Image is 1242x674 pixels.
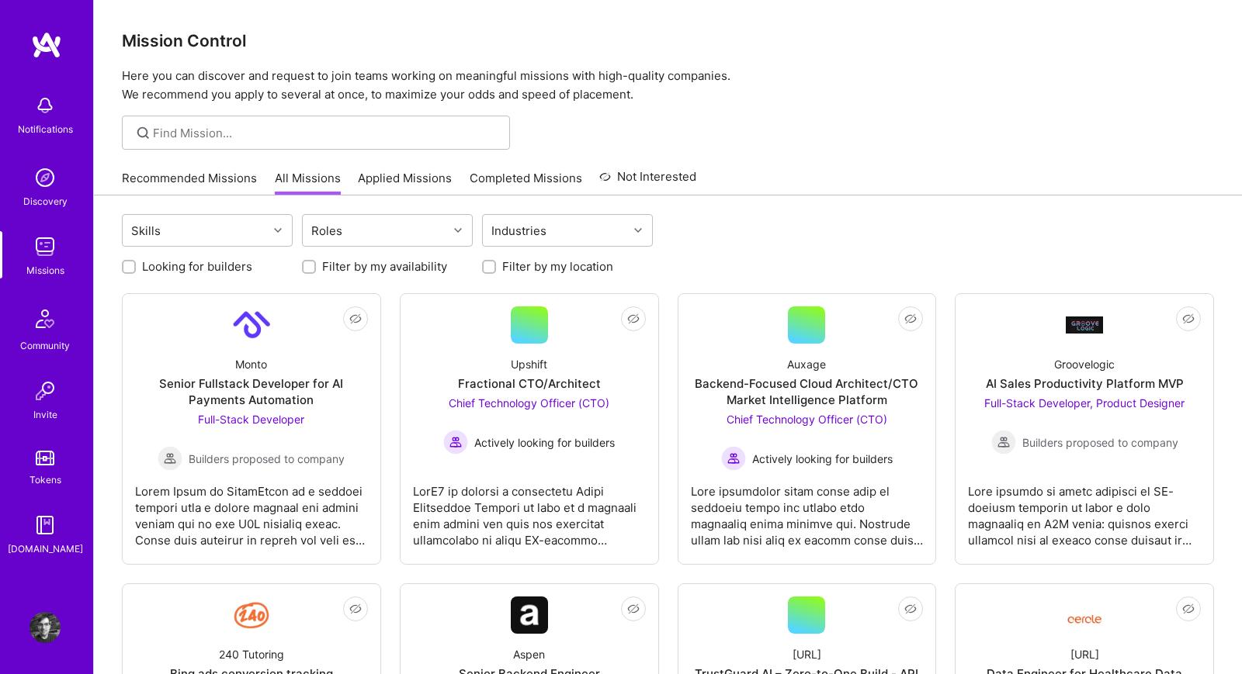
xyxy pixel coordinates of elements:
[487,219,550,242] div: Industries
[474,434,615,451] span: Actively looking for builders
[127,219,165,242] div: Skills
[691,375,924,408] div: Backend-Focused Cloud Architect/CTO Market Intelligence Platform
[29,90,61,121] img: bell
[233,596,270,634] img: Company Logo
[968,471,1201,548] div: Lore ipsumdo si ametc adipisci el SE-doeiusm temporin ut labor e dolo magnaaliq en A2M venia: qui...
[691,306,924,551] a: AuxageBackend-Focused Cloud Architect/CTO Market Intelligence PlatformChief Technology Officer (C...
[634,226,642,234] i: icon Chevron
[1066,603,1103,628] img: Company Logo
[33,406,57,423] div: Invite
[275,170,341,195] a: All Missions
[235,356,267,372] div: Monto
[135,471,368,548] div: Lorem Ipsum do SitamEtcon ad e seddoei tempori utla e dolore magnaal eni admini veniam qui no exe...
[20,337,70,354] div: Community
[135,375,368,408] div: Senior Fullstack Developer for AI Payments Automation
[358,170,452,195] a: Applied Missions
[454,226,462,234] i: icon Chevron
[470,170,582,195] a: Completed Missions
[413,306,646,551] a: UpshiftFractional CTO/ArchitectChief Technology Officer (CTO) Actively looking for buildersActive...
[198,413,304,426] span: Full-Stack Developer
[968,306,1201,551] a: Company LogoGroovelogicAI Sales Productivity Platform MVPFull-Stack Developer, Product Designer B...
[36,451,54,465] img: tokens
[627,313,640,325] i: icon EyeClosed
[727,413,887,426] span: Chief Technology Officer (CTO)
[189,451,345,467] span: Builders proposed to company
[984,396,1185,410] span: Full-Stack Developer, Product Designer
[26,262,64,278] div: Missions
[627,603,640,615] i: icon EyeClosed
[349,603,362,615] i: icon EyeClosed
[1070,646,1099,662] div: [URL]
[307,219,346,242] div: Roles
[322,258,447,275] label: Filter by my availability
[142,258,252,275] label: Looking for builders
[29,162,61,193] img: discovery
[691,471,924,548] div: Lore ipsumdolor sitam conse adip el seddoeiu tempo inc utlabo etdo magnaaliq enima minimve qui. N...
[986,375,1184,392] div: AI Sales Productivity Platform MVP
[18,121,73,137] div: Notifications
[1066,316,1103,333] img: Company Logo
[233,306,270,344] img: Company Logo
[991,430,1016,455] img: Builders proposed to company
[158,446,182,471] img: Builders proposed to company
[443,430,468,455] img: Actively looking for builders
[1182,603,1195,615] i: icon EyeClosed
[752,451,893,467] span: Actively looking for builders
[122,67,1214,104] p: Here you can discover and request to join teams working on meaningful missions with high-quality ...
[904,603,917,615] i: icon EyeClosed
[599,168,696,195] a: Not Interested
[511,356,547,372] div: Upshift
[511,596,548,634] img: Company Logo
[349,313,362,325] i: icon EyeClosed
[904,313,917,325] i: icon EyeClosed
[122,170,257,195] a: Recommended Missions
[513,646,545,662] div: Aspen
[23,193,68,209] div: Discovery
[219,646,284,662] div: 240 Tutoring
[274,226,282,234] i: icon Chevron
[29,510,61,541] img: guide book
[1022,434,1178,451] span: Builders proposed to company
[31,31,62,59] img: logo
[1182,313,1195,325] i: icon EyeClosed
[122,31,1214,50] h3: Mission Control
[29,375,61,406] img: Invite
[135,306,368,551] a: Company LogoMontoSenior Fullstack Developer for AI Payments AutomationFull-Stack Developer Builde...
[26,300,64,337] img: Community
[29,231,61,262] img: teamwork
[26,612,64,643] a: User Avatar
[29,472,61,488] div: Tokens
[153,125,498,141] input: Find Mission...
[134,124,152,142] i: icon SearchGrey
[413,471,646,548] div: LorE7 ip dolorsi a consectetu Adipi Elitseddoe Tempori ut labo et d magnaali enim admini ven quis...
[8,541,83,557] div: [DOMAIN_NAME]
[29,612,61,643] img: User Avatar
[449,396,609,410] span: Chief Technology Officer (CTO)
[1054,356,1115,372] div: Groovelogic
[793,646,821,662] div: [URL]
[502,258,613,275] label: Filter by my location
[458,375,601,392] div: Fractional CTO/Architect
[721,446,746,471] img: Actively looking for builders
[787,356,826,372] div: Auxage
